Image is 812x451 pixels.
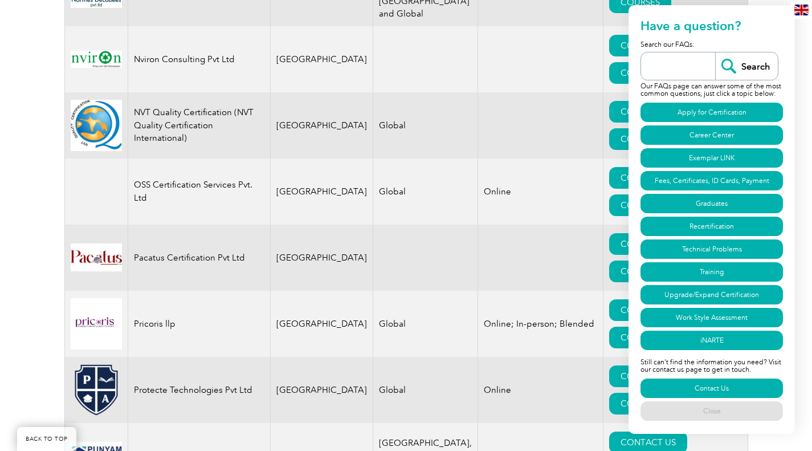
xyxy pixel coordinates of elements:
[270,357,373,423] td: [GEOGRAPHIC_DATA]
[71,51,122,68] img: 8c6e383d-39a3-ec11-983f-002248154ade-logo.jpg
[640,171,783,190] a: Fees, Certificates, ID Cards, Payment
[270,291,373,357] td: [GEOGRAPHIC_DATA]
[640,262,783,282] a: Training
[794,5,809,15] img: en
[640,217,783,236] a: Recertification
[373,357,478,423] td: Global
[128,159,270,225] td: OSS Certification Services Pvt. Ltd
[640,17,783,39] h2: Have a question?
[640,308,783,327] a: Work Style Assessment
[640,103,783,122] a: Apply for Certification
[640,352,783,377] p: Still can't find the information you need? Visit our contact us page to get in touch.
[609,365,687,387] a: CONTACT US
[478,357,603,423] td: Online
[640,239,783,259] a: Technical Problems
[478,159,603,225] td: Online
[478,291,603,357] td: Online; In-person; Blended
[640,285,783,304] a: Upgrade/Expand Certification
[609,327,671,348] a: COURSES
[640,80,783,101] p: Our FAQs page can answer some of the most common questions, just click a topic below:
[17,427,76,451] a: BACK TO TOP
[609,62,671,84] a: COURSES
[609,128,671,150] a: COURSES
[640,125,783,145] a: Career Center
[128,26,270,92] td: Nviron Consulting Pvt Ltd
[609,261,671,282] a: COURSES
[640,331,783,350] a: iNARTE
[640,379,783,398] a: Contact Us
[640,148,783,168] a: Exemplar LINK
[640,194,783,213] a: Graduates
[128,357,270,423] td: Protecte Technologies Pvt Ltd
[71,298,122,350] img: 143f1dc9-a173-f011-b4cc-000d3acb86eb-logo.jpg
[373,159,478,225] td: Global
[270,92,373,159] td: [GEOGRAPHIC_DATA]
[609,101,687,123] a: CONTACT US
[270,225,373,291] td: [GEOGRAPHIC_DATA]
[270,159,373,225] td: [GEOGRAPHIC_DATA]
[71,100,122,151] img: f8318ad0-2dc2-eb11-bacc-0022481832e0-logo.png
[373,291,478,357] td: Global
[609,299,687,321] a: CONTACT US
[609,35,687,56] a: CONTACT US
[270,26,373,92] td: [GEOGRAPHIC_DATA]
[640,401,783,421] a: Close
[71,243,122,271] img: a70504ba-a5a0-ef11-8a69-0022489701c2-logo.jpg
[609,393,671,415] a: COURSES
[373,92,478,159] td: Global
[128,225,270,291] td: Pacatus Certification Pvt Ltd
[609,194,671,216] a: COURSES
[609,167,687,189] a: CONTACT US
[715,52,778,80] input: Search
[609,233,687,255] a: CONTACT US
[128,92,270,159] td: NVT Quality Certification (NVT Quality Certification International)
[640,39,783,52] p: Search our FAQs:
[128,291,270,357] td: Pricoris llp
[71,364,122,416] img: cda1a11f-79ac-ef11-b8e8-000d3acc3d9c-logo.png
